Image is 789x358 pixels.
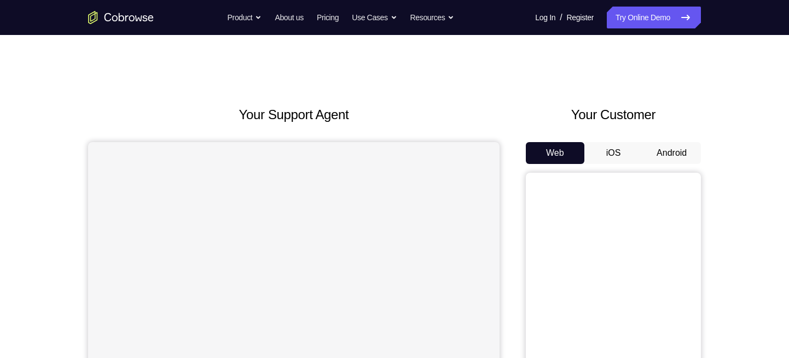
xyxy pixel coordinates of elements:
[526,142,584,164] button: Web
[352,7,397,28] button: Use Cases
[88,105,500,125] h2: Your Support Agent
[535,7,555,28] a: Log In
[317,7,339,28] a: Pricing
[228,7,262,28] button: Product
[607,7,701,28] a: Try Online Demo
[275,7,303,28] a: About us
[410,7,455,28] button: Resources
[88,11,154,24] a: Go to the home page
[642,142,701,164] button: Android
[584,142,643,164] button: iOS
[560,11,562,24] span: /
[526,105,701,125] h2: Your Customer
[567,7,594,28] a: Register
